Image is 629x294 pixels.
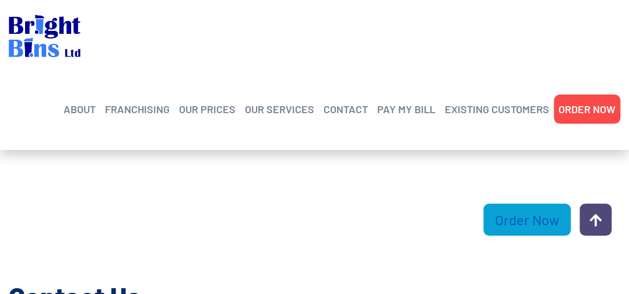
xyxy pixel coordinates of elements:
[245,100,314,118] a: OUR SERVICES
[324,100,368,118] a: CONTACT
[377,100,435,118] a: PAY MY BILL
[64,100,96,118] a: ABOUT
[558,100,616,118] a: ORDER NOW
[483,204,571,236] a: Order Now
[105,100,170,118] a: FRANCHISING
[445,100,549,118] a: EXISTING CUSTOMERS
[179,100,236,118] a: OUR PRICES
